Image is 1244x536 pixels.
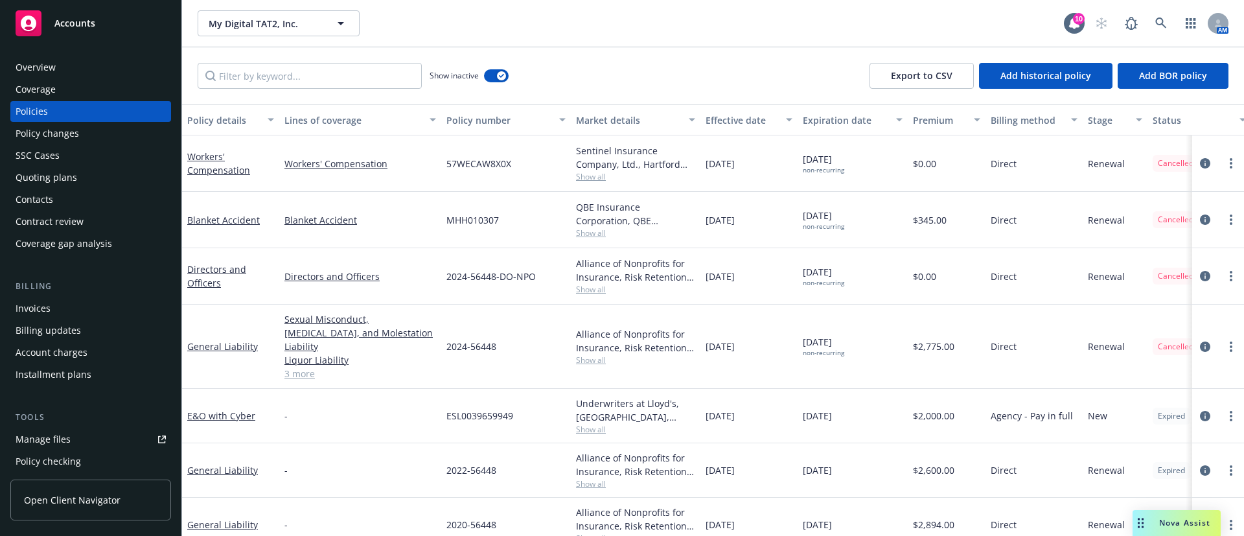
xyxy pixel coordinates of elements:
[10,145,171,166] a: SSC Cases
[803,335,844,357] span: [DATE]
[803,152,844,174] span: [DATE]
[803,209,844,231] span: [DATE]
[10,101,171,122] a: Policies
[803,113,888,127] div: Expiration date
[446,113,551,127] div: Policy number
[284,157,436,170] a: Workers' Compensation
[1158,410,1185,422] span: Expired
[913,157,936,170] span: $0.00
[1223,212,1239,227] a: more
[16,342,87,363] div: Account charges
[16,189,53,210] div: Contacts
[16,57,56,78] div: Overview
[1197,339,1213,355] a: circleInformation
[198,63,422,89] input: Filter by keyword...
[24,493,121,507] span: Open Client Navigator
[913,213,947,227] span: $345.00
[706,157,735,170] span: [DATE]
[1158,465,1185,476] span: Expired
[187,214,260,226] a: Blanket Accident
[1178,10,1204,36] a: Switch app
[803,518,832,531] span: [DATE]
[16,233,112,254] div: Coverage gap analysis
[803,463,832,477] span: [DATE]
[1197,408,1213,424] a: circleInformation
[991,518,1017,531] span: Direct
[16,364,91,385] div: Installment plans
[1158,157,1193,169] span: Cancelled
[913,113,966,127] div: Premium
[571,104,700,135] button: Market details
[803,409,832,423] span: [DATE]
[576,478,695,489] span: Show all
[16,167,77,188] div: Quoting plans
[10,167,171,188] a: Quoting plans
[16,429,71,450] div: Manage files
[446,409,513,423] span: ESL0039659949
[16,298,51,319] div: Invoices
[706,463,735,477] span: [DATE]
[576,424,695,435] span: Show all
[1088,409,1107,423] span: New
[576,144,695,171] div: Sentinel Insurance Company, Ltd., Hartford Insurance Group
[187,263,246,289] a: Directors and Officers
[446,157,511,170] span: 57WECAW8X0X
[284,312,436,353] a: Sexual Misconduct, [MEDICAL_DATA], and Molestation Liability
[706,409,735,423] span: [DATE]
[576,327,695,355] div: Alliance of Nonprofits for Insurance, Risk Retention Group, Inc., Nonprofits Insurance Alliance o...
[16,211,84,232] div: Contract review
[870,63,974,89] button: Export to CSV
[1133,510,1149,536] div: Drag to move
[10,320,171,341] a: Billing updates
[1197,156,1213,171] a: circleInformation
[1223,268,1239,284] a: more
[10,298,171,319] a: Invoices
[10,123,171,144] a: Policy changes
[803,279,844,287] div: non-recurring
[1223,156,1239,171] a: more
[446,463,496,477] span: 2022-56448
[1158,341,1193,353] span: Cancelled
[1158,270,1193,282] span: Cancelled
[1000,69,1091,82] span: Add historical policy
[209,17,321,30] span: My Digital TAT2, Inc.
[284,270,436,283] a: Directors and Officers
[1153,113,1232,127] div: Status
[1159,517,1210,528] span: Nova Assist
[16,320,81,341] div: Billing updates
[700,104,798,135] button: Effective date
[284,463,288,477] span: -
[54,18,95,29] span: Accounts
[1197,463,1213,478] a: circleInformation
[441,104,571,135] button: Policy number
[576,284,695,295] span: Show all
[798,104,908,135] button: Expiration date
[908,104,985,135] button: Premium
[187,113,260,127] div: Policy details
[10,189,171,210] a: Contacts
[1197,212,1213,227] a: circleInformation
[706,270,735,283] span: [DATE]
[913,409,954,423] span: $2,000.00
[991,213,1017,227] span: Direct
[1118,10,1144,36] a: Report a Bug
[10,364,171,385] a: Installment plans
[284,367,436,380] a: 3 more
[1197,268,1213,284] a: circleInformation
[182,104,279,135] button: Policy details
[279,104,441,135] button: Lines of coverage
[576,355,695,366] span: Show all
[1073,13,1085,25] div: 10
[16,451,81,472] div: Policy checking
[803,222,844,231] div: non-recurring
[913,463,954,477] span: $2,600.00
[913,340,954,353] span: $2,775.00
[803,265,844,287] span: [DATE]
[991,113,1063,127] div: Billing method
[1148,10,1174,36] a: Search
[1088,340,1125,353] span: Renewal
[10,5,171,41] a: Accounts
[187,340,258,353] a: General Liability
[10,280,171,293] div: Billing
[10,451,171,472] a: Policy checking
